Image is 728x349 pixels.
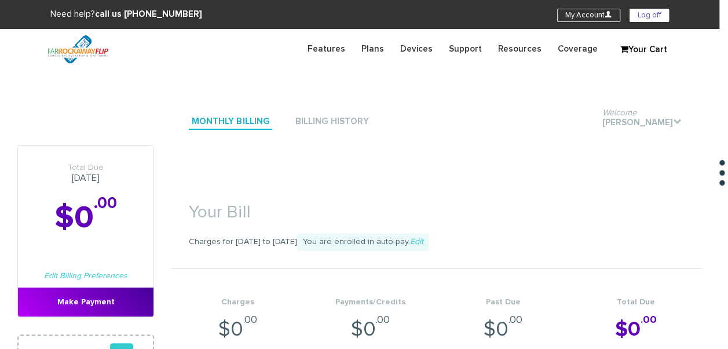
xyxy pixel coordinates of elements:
a: My AccountU [557,9,620,22]
h4: Total Due [569,298,702,307]
sup: .00 [641,315,657,325]
a: Coverage [550,38,606,60]
a: Support [441,38,490,60]
h1: Your Bill [171,186,702,228]
a: Resources [490,38,550,60]
h4: Charges [171,298,304,307]
h4: Payments/Credits [304,298,437,307]
a: Welcome[PERSON_NAME]. [599,115,685,131]
a: Log off [630,9,669,22]
a: Devices [392,38,441,60]
a: Edit [409,238,423,246]
span: Total Due [18,163,153,173]
h2: $0 [18,201,153,235]
a: Billing History [292,114,371,130]
a: Monthly Billing [189,114,272,130]
a: Make Payment [18,288,153,317]
a: Edit Billing Preferences [44,272,127,280]
h3: [DATE] [18,163,153,184]
span: Welcome [602,108,636,117]
a: Plans [353,38,392,60]
i: U [605,10,612,18]
sup: .00 [508,315,522,325]
sup: .00 [94,195,117,212]
sup: .00 [376,315,390,325]
p: Charges for [DATE] to [DATE] [171,234,702,251]
span: Need help? [50,10,202,19]
i: . [673,117,682,126]
sup: .00 [243,315,257,325]
span: You are enrolled in auto-pay. [297,234,429,251]
strong: call us [PHONE_NUMBER] [95,10,202,19]
h4: Past Due [437,298,569,307]
a: Features [299,38,353,60]
img: FiveTownsFlip [38,29,118,70]
a: Your Cart [614,41,672,59]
